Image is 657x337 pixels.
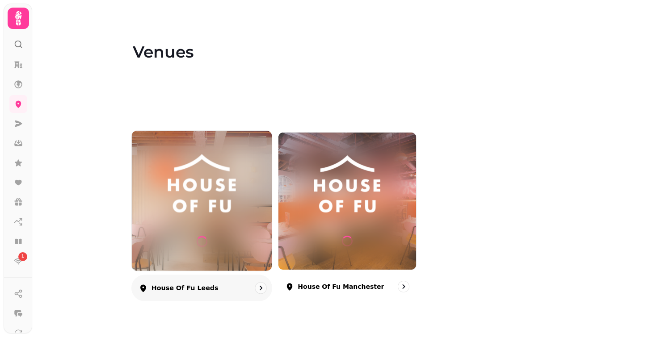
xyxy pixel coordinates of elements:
[152,283,219,292] p: House of Fu Leeds
[296,155,399,212] img: House of Fu Manchester
[399,282,408,291] svg: go to
[9,252,27,270] a: 1
[278,132,416,300] a: House of Fu Manchester House of Fu Manchester House of Fu Manchester
[257,283,265,292] svg: go to
[298,282,384,291] p: House of Fu Manchester
[133,21,562,61] h1: Venues
[131,130,273,301] a: House of Fu LeedsHouse of Fu LeedsHouse of Fu Leeds
[149,154,254,213] img: House of Fu Leeds
[21,254,24,260] span: 1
